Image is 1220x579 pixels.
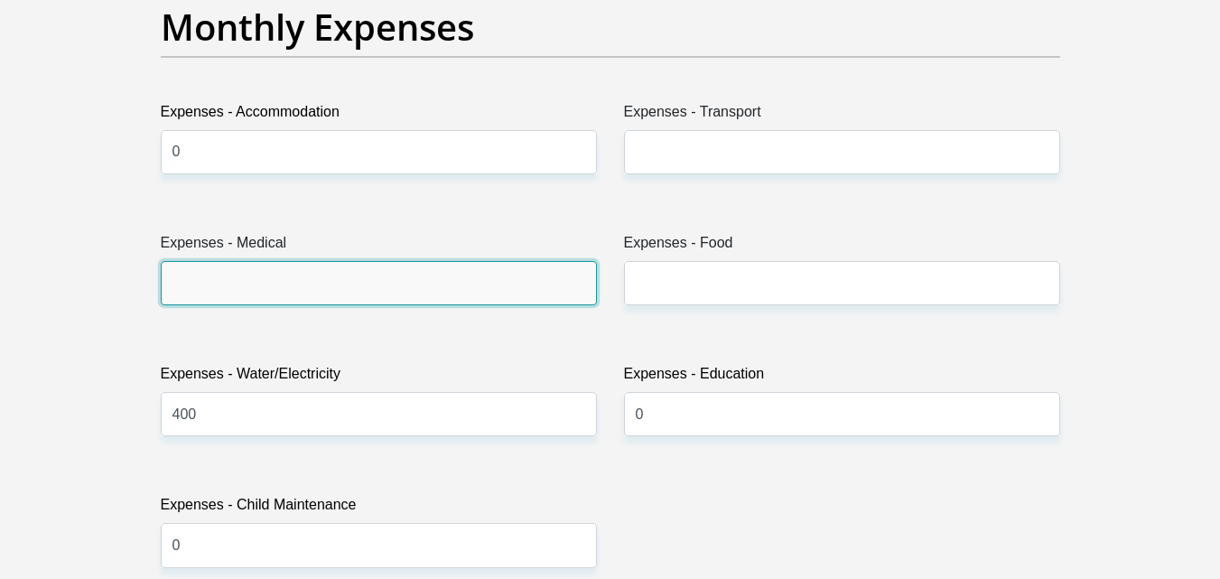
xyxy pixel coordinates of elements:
label: Expenses - Child Maintenance [161,494,597,523]
label: Expenses - Accommodation [161,101,597,130]
label: Expenses - Food [624,232,1060,261]
input: Expenses - Medical [161,261,597,305]
input: Expenses - Transport [624,130,1060,174]
input: Expenses - Child Maintenance [161,523,597,567]
label: Expenses - Education [624,363,1060,392]
label: Expenses - Transport [624,101,1060,130]
input: Expenses - Accommodation [161,130,597,174]
h2: Monthly Expenses [161,5,1060,49]
input: Expenses - Education [624,392,1060,436]
label: Expenses - Medical [161,232,597,261]
input: Expenses - Food [624,261,1060,305]
label: Expenses - Water/Electricity [161,363,597,392]
input: Expenses - Water/Electricity [161,392,597,436]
